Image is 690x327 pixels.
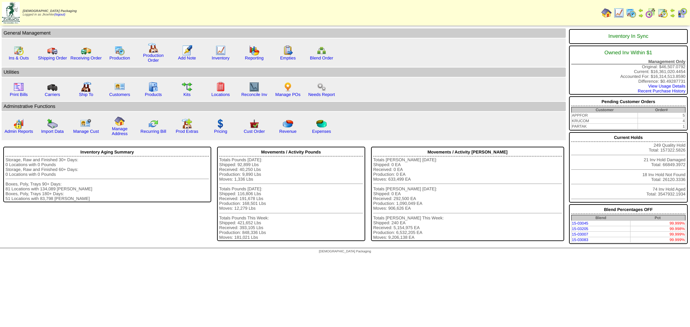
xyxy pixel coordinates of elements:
img: pie_chart2.png [316,119,327,129]
th: Customer [571,107,638,113]
img: graph.gif [249,45,259,56]
a: Carriers [45,92,60,97]
img: import.gif [47,119,58,129]
a: (logout) [54,13,65,16]
img: home.gif [115,116,125,126]
div: Current Holds [571,133,685,142]
td: 4 [638,118,685,124]
a: Revenue [279,129,296,134]
img: zoroco-logo-small.webp [2,2,20,24]
a: Ship To [79,92,93,97]
img: dollar.gif [215,119,226,129]
a: 15-03083 [572,237,588,242]
img: po.png [283,82,293,92]
a: 15-03205 [572,227,588,231]
a: Needs Report [308,92,335,97]
a: Inventory [212,56,230,60]
img: orders.gif [182,45,192,56]
img: reconcile.gif [148,119,159,129]
td: 99.999% [630,232,685,237]
img: workorder.gif [283,45,293,56]
div: Owned Inv Within $1 [571,47,685,59]
td: 5 [638,113,685,118]
div: Management Only [571,59,685,64]
a: View Usage Details [648,84,685,89]
div: Storage, Raw and Finished 30+ Days: 0 Locations with 0 Pounds Storage, Raw and Finished 60+ Days:... [5,157,209,201]
td: 99.999% [630,221,685,226]
img: cust_order.png [249,119,259,129]
a: Admin Reports [5,129,33,134]
img: prodextras.gif [182,119,192,129]
a: Shipping Order [38,56,67,60]
img: calendarinout.gif [658,8,668,18]
a: Reporting [245,56,264,60]
img: arrowleft.gif [670,8,675,13]
a: Recurring Bill [140,129,166,134]
a: Reconcile Inv [241,92,267,97]
img: customers.gif [115,82,125,92]
img: arrowright.gif [670,13,675,18]
img: truck.gif [47,45,58,56]
td: General Management [2,28,566,38]
a: Production Order [143,53,164,63]
div: Inventory In Sync [571,30,685,43]
img: calendarprod.gif [115,45,125,56]
a: Pricing [214,129,227,134]
a: Empties [280,56,296,60]
div: Movements / Activity [PERSON_NAME] [373,148,562,156]
img: invoice2.gif [14,82,24,92]
a: Import Data [41,129,64,134]
div: Totals [PERSON_NAME] [DATE]: Shipped: 0 EA Received: 0 EA Production: 0 EA Moves: 633,499 EA Tota... [373,157,562,240]
span: Logged in as Jkoehler [23,9,77,16]
td: PARTAK [571,124,638,129]
a: 15-03045 [572,221,588,226]
td: Adminstrative Functions [2,102,566,111]
img: line_graph.gif [215,45,226,56]
a: Customers [109,92,130,97]
img: arrowright.gif [638,13,643,18]
div: Pending Customer Orders [571,98,685,106]
img: calendarblend.gif [645,8,656,18]
span: [DEMOGRAPHIC_DATA] Packaging [319,250,371,253]
div: Movements / Activity Pounds [219,148,363,156]
img: truck3.gif [47,82,58,92]
img: managecust.png [80,119,92,129]
td: 1 [638,124,685,129]
img: calendarinout.gif [14,45,24,56]
th: Pct [630,215,685,221]
img: line_graph.gif [614,8,624,18]
a: Kits [183,92,191,97]
a: Products [145,92,162,97]
img: cabinet.gif [148,82,159,92]
img: factory2.gif [81,82,91,92]
a: Print Bills [10,92,28,97]
div: Blend Percentages OFF [571,206,685,214]
a: Cust Order [244,129,265,134]
img: arrowleft.gif [638,8,643,13]
img: workflow.png [316,82,327,92]
img: truck2.gif [81,45,91,56]
div: Totals Pounds [DATE]: Shipped: 92,899 Lbs Received: 40,250 Lbs Production: 9,890 Lbs Moves: 1,336... [219,157,363,240]
div: Inventory Aging Summary [5,148,209,156]
a: 15-03007 [572,232,588,237]
span: [DEMOGRAPHIC_DATA] Packaging [23,9,77,13]
a: Manage Address [112,126,128,136]
img: locations.gif [215,82,226,92]
th: Order# [638,107,685,113]
td: KRUCOM [571,118,638,124]
a: Ins & Outs [9,56,29,60]
img: pie_chart.png [283,119,293,129]
a: Prod Extras [176,129,198,134]
a: Expenses [312,129,331,134]
img: network.png [316,45,327,56]
div: Original: $46,507.0792 Current: $16,361,020.4454 Accounted For: $16,314,513.8590 Difference: $0.4... [569,46,688,95]
img: line_graph2.gif [249,82,259,92]
a: Add Note [178,56,196,60]
td: APPFOR [571,113,638,118]
img: calendarcustomer.gif [677,8,687,18]
img: factory.gif [148,43,159,53]
div: 249 Quality Hold Total: 157322.5826 21 Inv Hold Damaged Total: 66849.3972 18 Inv Hold Not Found T... [569,132,688,203]
a: Recent Purchase History [638,89,685,93]
a: Manage POs [275,92,301,97]
a: Production [109,56,130,60]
